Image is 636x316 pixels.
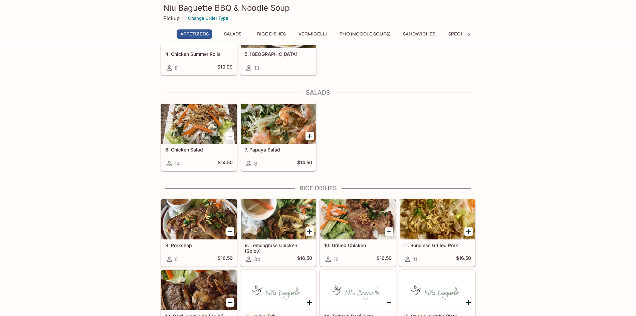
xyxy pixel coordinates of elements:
h5: 7. Papaya Salad [245,147,312,152]
button: Add 12. Beef Short Ribs (Kalbi) [226,298,234,307]
h5: 8. Porkchop [165,242,233,248]
div: 10. Grilled Chicken [320,199,396,239]
a: 8. Porkchop6$16.50 [161,199,237,267]
button: Add 11. Boneless Grilled Pork [464,227,473,236]
div: 7. Papaya Salad [241,104,316,144]
div: 6. Chicken Salad [161,104,237,144]
h3: Niu Baguette BBQ & Noodle Soup [163,3,473,13]
h5: 9. Lemongrass Chicken (Spicy) [245,242,312,253]
h5: $16.50 [456,255,471,263]
h4: Salads [161,89,476,96]
button: Add 10. Grilled Chicken [385,227,393,236]
p: Pickup [163,15,180,21]
span: 34 [254,256,260,262]
span: 14 [175,161,180,167]
button: Change Order Type [185,13,231,23]
h5: 5. [GEOGRAPHIC_DATA] [245,51,312,57]
button: Sandwiches [399,29,439,39]
h5: $14.50 [297,160,312,168]
button: Vermicelli [295,29,331,39]
h4: Rice Dishes [161,185,476,192]
div: 5. Gyoza [241,8,316,48]
h5: 4. Chicken Summer Rolls [165,51,233,57]
div: 4. Chicken Summer Rolls [161,8,237,48]
button: Add 13. Garlic Tofu [305,298,314,307]
a: 10. Grilled Chicken16$16.50 [320,199,396,267]
span: 11 [413,256,417,262]
button: Add 14. Teriyaki Beef Plate [385,298,393,307]
span: 8 [254,161,257,167]
a: 7. Papaya Salad8$14.50 [240,103,316,171]
span: 8 [175,65,178,71]
button: Rice Dishes [253,29,289,39]
a: 6. Chicken Salad14$14.50 [161,103,237,171]
button: Add 6. Chicken Salad [226,132,234,140]
button: Add 9. Lemongrass Chicken (Spicy) [305,227,314,236]
span: 6 [175,256,178,262]
h5: $14.50 [218,160,233,168]
a: 11. Boneless Grilled Pork11$16.50 [399,199,475,267]
button: Add 8. Porkchop [226,227,234,236]
button: Pho (Noodle Soups) [336,29,394,39]
button: Salads [218,29,248,39]
div: 8. Porkchop [161,199,237,239]
button: Appetizers [177,29,212,39]
h5: $16.50 [297,255,312,263]
div: 14. Teriyaki Beef Plate [320,270,396,310]
div: 9. Lemongrass Chicken (Spicy) [241,199,316,239]
h5: $10.99 [217,64,233,72]
div: 11. Boneless Grilled Pork [400,199,475,239]
span: 13 [254,65,259,71]
button: Specials [444,29,474,39]
h5: 11. Boneless Grilled Pork [404,242,471,248]
h5: $16.50 [377,255,392,263]
div: 13. Garlic Tofu [241,270,316,310]
h5: $16.50 [218,255,233,263]
h5: 10. Grilled Chicken [324,242,392,248]
div: 15. Special Combo Plate (Porkchop, Chicken, Kalbi) [400,270,475,310]
h5: 6. Chicken Salad [165,147,233,152]
button: Add 7. Papaya Salad [305,132,314,140]
a: 9. Lemongrass Chicken (Spicy)34$16.50 [240,199,316,267]
button: Add 15. Special Combo Plate (Porkchop, Chicken, Kalbi) [464,298,473,307]
span: 16 [334,256,339,262]
div: 12. Beef Short Ribs (Kalbi) [161,270,237,310]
